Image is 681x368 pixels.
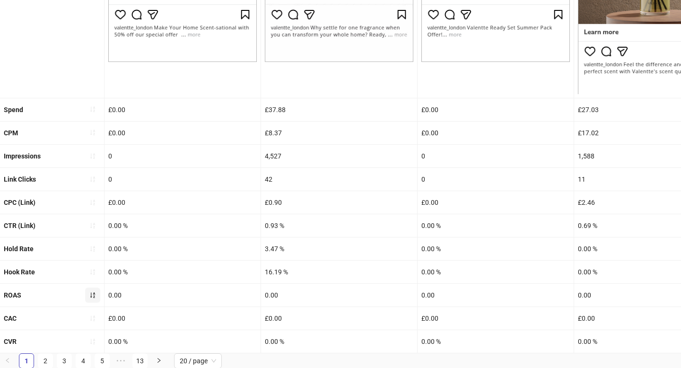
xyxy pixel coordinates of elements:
div: £0.00 [418,191,574,214]
span: sort-ascending [89,338,96,345]
div: 0 [105,145,261,167]
div: 4,527 [261,145,417,167]
span: sort-ascending [89,222,96,229]
div: 0.00 [105,284,261,307]
b: CTR (Link) [4,222,35,229]
a: 4 [76,354,90,368]
div: £8.37 [261,122,417,144]
span: 20 / page [180,354,216,368]
span: left [5,358,10,363]
b: ROAS [4,291,21,299]
b: CVR [4,338,17,345]
div: £0.00 [105,98,261,121]
div: £0.00 [105,122,261,144]
span: sort-ascending [89,106,96,113]
div: 0.00 % [105,330,261,353]
span: sort-ascending [89,245,96,252]
div: 0.00 % [105,261,261,283]
div: 42 [261,168,417,191]
div: 0 [418,168,574,191]
div: £0.00 [105,307,261,330]
span: sort-ascending [89,315,96,322]
b: CPM [4,129,18,137]
div: £0.00 [105,191,261,214]
b: CPC (Link) [4,199,35,206]
div: 0 [105,168,261,191]
b: Hook Rate [4,268,35,276]
a: 2 [38,354,52,368]
div: £0.00 [418,307,574,330]
div: £37.88 [261,98,417,121]
div: 0.00 % [418,237,574,260]
div: 0 [418,145,574,167]
a: 5 [95,354,109,368]
div: 0.00 [418,284,574,307]
div: 0.00 % [105,214,261,237]
span: sort-ascending [89,292,96,298]
b: CAC [4,315,17,322]
a: 1 [19,354,34,368]
div: £0.00 [418,122,574,144]
div: £0.00 [261,307,417,330]
div: £0.90 [261,191,417,214]
div: 0.93 % [261,214,417,237]
div: 0.00 % [105,237,261,260]
a: 3 [57,354,71,368]
div: 0.00 [261,284,417,307]
div: 0.00 % [418,261,574,283]
a: 13 [133,354,147,368]
div: 0.00 % [261,330,417,353]
b: Spend [4,106,23,114]
span: sort-ascending [89,129,96,136]
div: £0.00 [418,98,574,121]
span: right [156,358,162,363]
span: sort-ascending [89,269,96,275]
div: 3.47 % [261,237,417,260]
div: 16.19 % [261,261,417,283]
div: 0.00 % [418,330,574,353]
span: sort-ascending [89,199,96,206]
span: sort-ascending [89,153,96,159]
div: 0.00 % [418,214,574,237]
b: Link Clicks [4,175,36,183]
b: Impressions [4,152,41,160]
b: Hold Rate [4,245,34,253]
span: sort-ascending [89,176,96,183]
